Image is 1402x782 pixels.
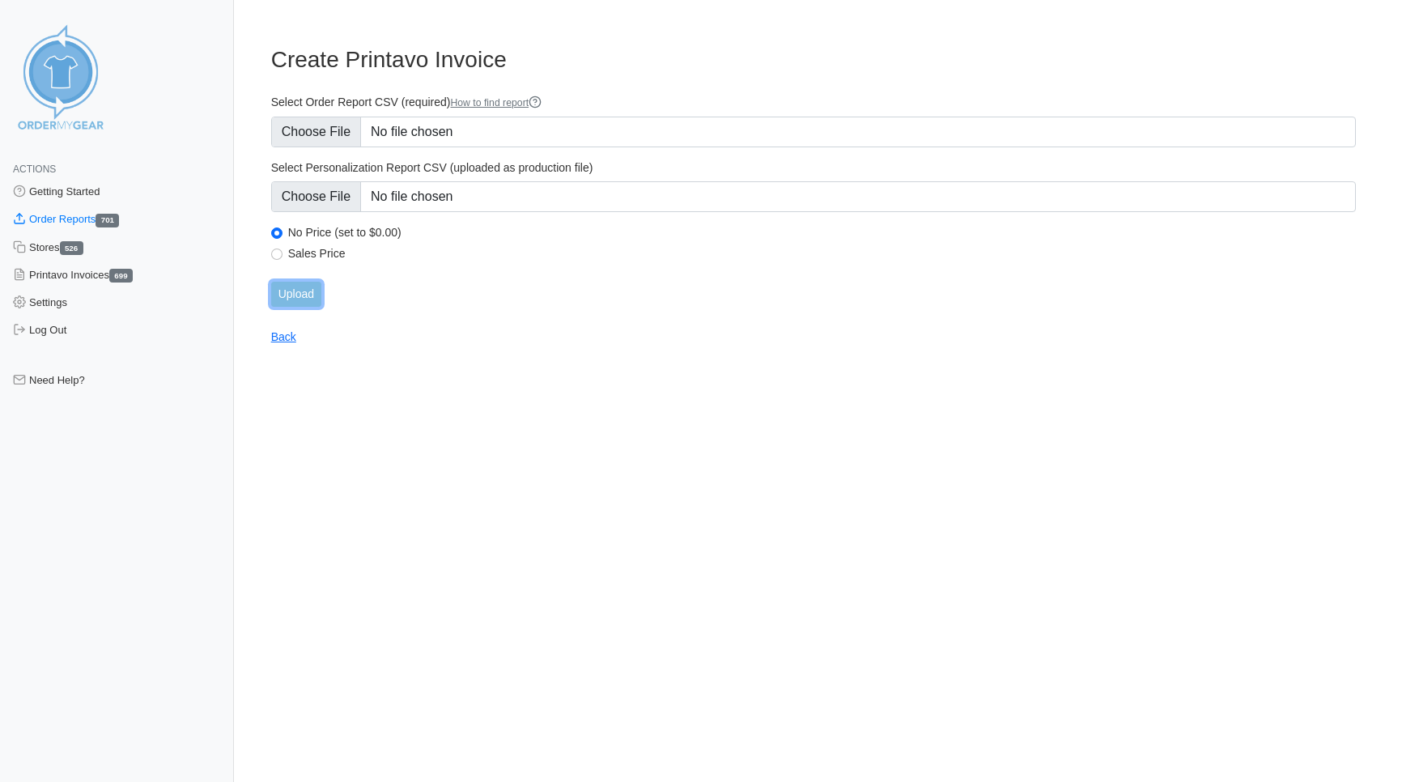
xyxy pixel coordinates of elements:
label: Sales Price [288,246,1356,261]
a: Back [271,330,296,343]
span: 701 [96,214,119,227]
span: 699 [109,269,133,283]
a: How to find report [450,97,542,108]
label: Select Personalization Report CSV (uploaded as production file) [271,160,1356,175]
label: No Price (set to $0.00) [288,225,1356,240]
label: Select Order Report CSV (required) [271,95,1356,110]
input: Upload [271,282,321,307]
h3: Create Printavo Invoice [271,46,1356,74]
span: 526 [60,241,83,255]
span: Actions [13,164,56,175]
